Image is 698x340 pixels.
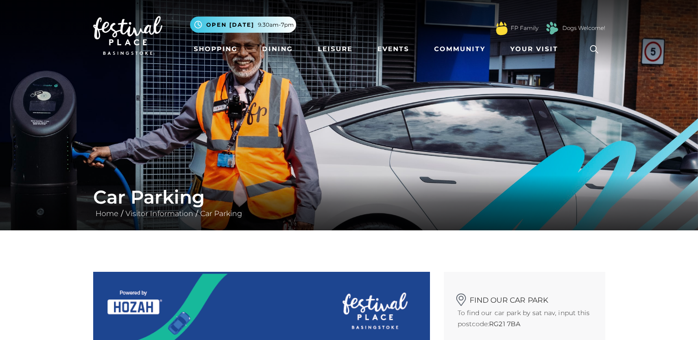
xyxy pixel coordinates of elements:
[93,16,162,55] img: Festival Place Logo
[198,209,245,218] a: Car Parking
[489,320,520,328] strong: RG21 7BA
[507,41,567,58] a: Your Visit
[458,307,591,329] p: To find our car park by sat nav, input this postcode:
[430,41,489,58] a: Community
[458,290,591,305] h2: Find our car park
[190,41,241,58] a: Shopping
[206,21,254,29] span: Open [DATE]
[190,17,296,33] button: Open [DATE] 9.30am-7pm
[562,24,605,32] a: Dogs Welcome!
[374,41,413,58] a: Events
[258,41,297,58] a: Dining
[86,186,612,219] div: / /
[258,21,294,29] span: 9.30am-7pm
[123,209,196,218] a: Visitor Information
[93,209,121,218] a: Home
[314,41,356,58] a: Leisure
[510,44,558,54] span: Your Visit
[511,24,538,32] a: FP Family
[93,186,605,208] h1: Car Parking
